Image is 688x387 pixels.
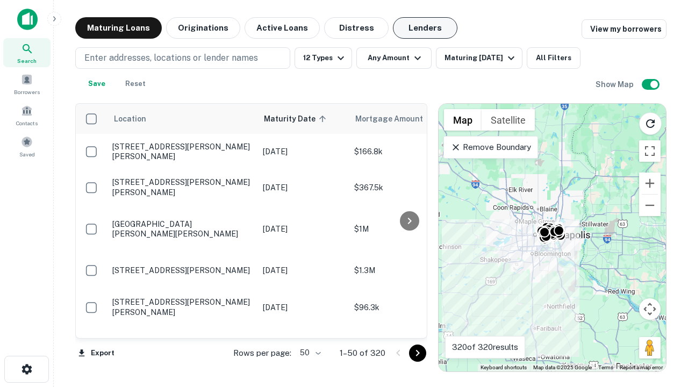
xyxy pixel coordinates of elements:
button: 12 Types [295,47,352,69]
button: Show street map [444,109,482,131]
p: [DATE] [263,302,343,313]
a: Open this area in Google Maps (opens a new window) [441,357,477,371]
button: Zoom in [639,173,661,194]
button: Maturing Loans [75,17,162,39]
p: $96.3k [354,302,462,313]
p: $1.3M [354,264,462,276]
p: $1M [354,223,462,235]
button: Maturing [DATE] [436,47,522,69]
button: Reload search area [639,112,662,135]
p: $166.8k [354,146,462,157]
button: Go to next page [409,345,426,362]
div: 50 [296,345,322,361]
th: Maturity Date [257,104,349,134]
button: Enter addresses, locations or lender names [75,47,290,69]
p: Rows per page: [233,347,291,360]
p: [DATE] [263,338,343,350]
p: [STREET_ADDRESS][PERSON_NAME] [112,266,252,275]
a: Report a map error [620,364,663,370]
span: Saved [19,150,35,159]
img: capitalize-icon.png [17,9,38,30]
p: Enter addresses, locations or lender names [84,52,258,64]
span: Borrowers [14,88,40,96]
p: [DATE] [263,146,343,157]
span: Search [17,56,37,65]
a: Saved [3,132,51,161]
div: Maturing [DATE] [445,52,518,64]
button: Distress [324,17,389,39]
span: Mortgage Amount [355,112,437,125]
span: Location [113,112,146,125]
span: Contacts [16,119,38,127]
p: [STREET_ADDRESS][PERSON_NAME][PERSON_NAME] [112,177,252,197]
p: [DATE] [263,264,343,276]
p: [DATE] [263,223,343,235]
img: Google [441,357,477,371]
button: Lenders [393,17,457,39]
span: Map data ©2025 Google [533,364,592,370]
p: $228k [354,338,462,350]
th: Mortgage Amount [349,104,467,134]
div: 0 0 [439,104,666,371]
a: Terms (opens in new tab) [598,364,613,370]
button: Show satellite imagery [482,109,535,131]
p: 320 of 320 results [452,341,518,354]
a: View my borrowers [582,19,666,39]
button: Map camera controls [639,298,661,320]
th: Location [107,104,257,134]
button: All Filters [527,47,580,69]
p: [STREET_ADDRESS][PERSON_NAME][PERSON_NAME] [112,142,252,161]
a: Borrowers [3,69,51,98]
button: Toggle fullscreen view [639,140,661,162]
button: Active Loans [245,17,320,39]
button: Originations [166,17,240,39]
h6: Show Map [596,78,635,90]
p: $367.5k [354,182,462,193]
p: [STREET_ADDRESS][PERSON_NAME][PERSON_NAME] [112,297,252,317]
p: 1–50 of 320 [340,347,385,360]
iframe: Chat Widget [634,301,688,353]
button: Any Amount [356,47,432,69]
p: Remove Boundary [450,141,531,154]
p: [DATE] [263,182,343,193]
button: Keyboard shortcuts [481,364,527,371]
button: Save your search to get updates of matches that match your search criteria. [80,73,114,95]
button: Reset [118,73,153,95]
p: [GEOGRAPHIC_DATA][PERSON_NAME][PERSON_NAME] [112,219,252,239]
button: Export [75,345,117,361]
span: Maturity Date [264,112,329,125]
a: Search [3,38,51,67]
button: Zoom out [639,195,661,216]
a: Contacts [3,101,51,130]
